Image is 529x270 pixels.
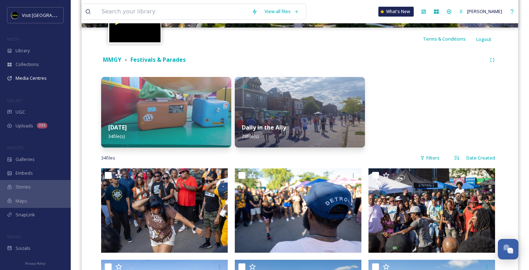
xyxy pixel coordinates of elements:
[423,36,466,42] span: Terms & Conditions
[7,36,19,42] span: MEDIA
[108,124,127,131] strong: [DATE]
[16,109,25,115] span: UGC
[467,8,502,14] span: [PERSON_NAME]
[16,170,33,176] span: Embeds
[25,261,46,266] span: Privacy Policy
[101,77,231,148] img: 90121b27-8e90-4774-9cb3-716d09160190.jpg
[235,77,365,148] img: e1da395fa3985e68ca2d92b7d5b43dfa0d499c9e48f9cab0c453008ebd55f8f7.jpg
[22,12,77,18] span: Visit [GEOGRAPHIC_DATA]
[7,234,21,239] span: SOCIALS
[378,7,414,17] a: What's New
[423,35,476,43] a: Terms & Conditions
[108,133,125,139] span: 34 file(s)
[25,259,46,267] a: Privacy Policy
[101,155,115,161] span: 34 file s
[463,151,499,165] div: Date Created
[98,4,248,19] input: Search your library
[368,168,495,253] img: Jit Festival (36).jpg
[130,56,186,64] strong: Festivals & Parades
[103,56,121,64] strong: MMGY
[16,61,39,68] span: Collections
[16,184,31,190] span: Stories
[16,156,35,163] span: Galleries
[235,168,361,253] img: Jit Festival (2).jpg
[16,211,35,218] span: SnapLink
[242,124,286,131] strong: Dally in the Ally
[37,123,47,128] div: 394
[455,5,506,18] a: [PERSON_NAME]
[16,122,33,129] span: Uploads
[476,36,492,42] span: Logout
[7,98,22,103] span: COLLECT
[16,47,30,54] span: Library
[7,145,23,150] span: WIDGETS
[417,151,443,165] div: Filters
[16,75,47,82] span: Media Centres
[11,12,18,19] img: VISIT%20DETROIT%20LOGO%20-%20BLACK%20BACKGROUND.png
[242,133,258,139] span: 28 file(s)
[16,198,27,204] span: Maps
[16,245,30,252] span: Socials
[101,168,228,253] img: Jit Festival (38).jpg
[261,5,302,18] a: View all files
[498,239,518,259] button: Open Chat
